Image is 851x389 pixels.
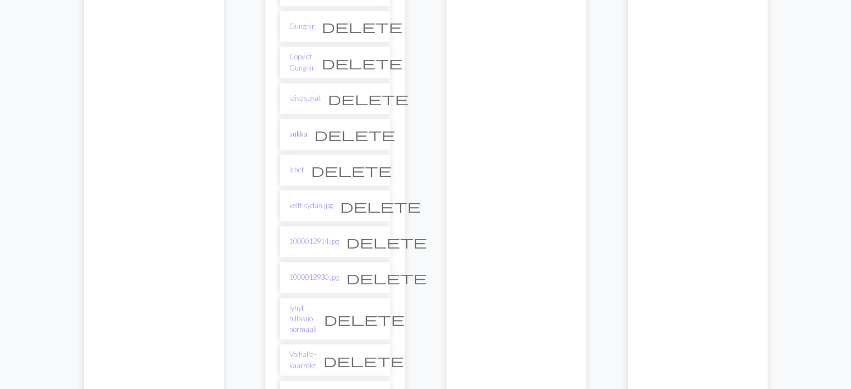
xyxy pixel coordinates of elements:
[289,236,339,247] a: 1000012914.jpg
[333,195,428,217] button: Delete chart
[328,91,408,106] span: delete
[314,126,395,142] span: delete
[316,350,411,371] button: Delete chart
[304,160,399,181] button: Delete chart
[317,308,412,330] button: Delete chart
[323,353,404,368] span: delete
[324,311,405,327] span: delete
[321,88,416,109] button: Delete chart
[322,18,402,34] span: delete
[289,129,307,139] a: sukka
[289,349,316,371] a: Valhalla-kaarroke
[322,55,402,71] span: delete
[314,16,410,37] button: Delete chart
[339,267,434,288] button: Delete chart
[346,270,427,285] span: delete
[289,272,339,283] a: 1000012930.jpg
[340,198,421,214] span: delete
[314,52,410,73] button: Delete chart
[289,165,304,175] a: lehet
[289,303,317,335] a: lyhyt hillasuo normaali
[339,231,434,252] button: Delete chart
[289,51,314,73] a: Copy of Gungnir
[346,234,427,250] span: delete
[307,124,402,145] button: Delete chart
[311,162,392,178] span: delete
[289,21,314,32] a: Gungnir
[289,93,321,104] a: laivasukat
[289,200,333,211] a: kelttisydän.jpg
